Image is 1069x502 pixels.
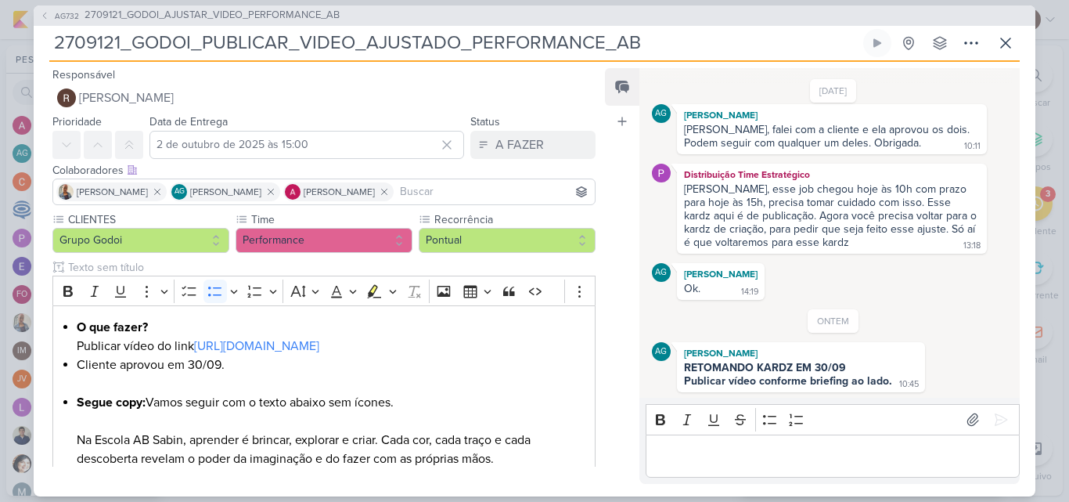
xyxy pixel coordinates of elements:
[419,228,596,253] button: Pontual
[52,115,102,128] label: Prioridade
[52,276,596,306] div: Editor toolbar
[190,185,261,199] span: [PERSON_NAME]
[684,361,846,374] strong: RETOMANDO KARDZ EM 30/09
[684,374,892,388] strong: Publicar vídeo conforme briefing ao lado.
[149,131,464,159] input: Select a date
[655,110,667,118] p: AG
[77,356,587,393] li: Cliente aprovou em 30/09.
[285,184,301,200] img: Alessandra Gomes
[52,68,115,81] label: Responsável
[304,185,375,199] span: [PERSON_NAME]
[52,162,596,179] div: Colaboradores
[963,240,981,252] div: 13:18
[964,140,981,153] div: 10:11
[655,269,667,277] p: AG
[741,286,758,298] div: 14:19
[652,164,671,182] img: Distribuição Time Estratégico
[470,115,500,128] label: Status
[680,266,761,282] div: [PERSON_NAME]
[49,29,860,57] input: Kard Sem Título
[77,395,146,410] strong: Segue copy:
[65,259,596,276] input: Texto sem título
[250,211,412,228] label: Time
[236,228,412,253] button: Performance
[175,188,185,196] p: AG
[899,378,919,391] div: 10:45
[77,318,587,356] li: Publicar vídeo do link
[680,345,922,361] div: [PERSON_NAME]
[680,107,984,123] div: [PERSON_NAME]
[52,228,229,253] button: Grupo Godoi
[652,342,671,361] div: Aline Gimenez Graciano
[77,320,148,335] strong: O que fazer?
[67,211,229,228] label: CLIENTES
[652,263,671,282] div: Aline Gimenez Graciano
[57,88,76,107] img: Rafael Dornelles
[655,348,667,356] p: AG
[52,84,596,112] button: [PERSON_NAME]
[495,135,544,154] div: A FAZER
[684,282,700,295] div: Ok.
[684,123,973,150] div: [PERSON_NAME], falei com a cliente e ela aprovou os dois. Podem seguir com qualquer um deles. Obr...
[79,88,174,107] span: [PERSON_NAME]
[149,115,228,128] label: Data de Entrega
[684,182,980,249] div: [PERSON_NAME], esse job chegou hoje às 10h com prazo para hoje às 15h, precisa tomar cuidado com ...
[646,404,1020,435] div: Editor toolbar
[194,338,319,354] a: [URL][DOMAIN_NAME]
[470,131,596,159] button: A FAZER
[397,182,592,201] input: Buscar
[871,37,884,49] div: Ligar relógio
[433,211,596,228] label: Recorrência
[58,184,74,200] img: Iara Santos
[171,184,187,200] div: Aline Gimenez Graciano
[646,435,1020,478] div: Editor editing area: main
[77,185,148,199] span: [PERSON_NAME]
[680,167,984,182] div: Distribuição Time Estratégico
[652,104,671,123] div: Aline Gimenez Graciano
